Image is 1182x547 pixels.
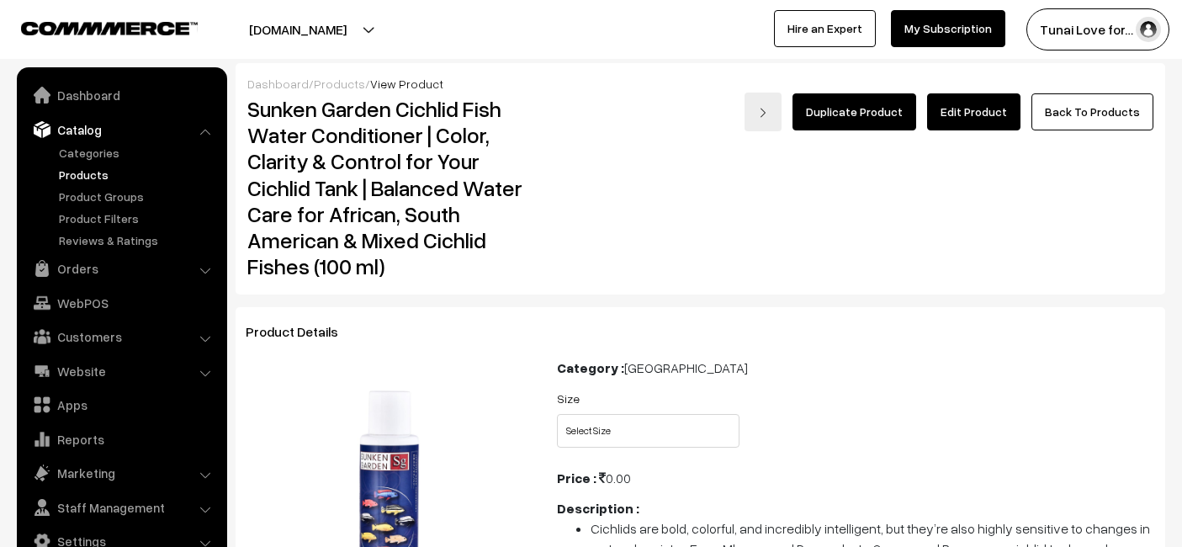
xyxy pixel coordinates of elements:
[247,96,533,279] h2: Sunken Garden Cichlid Fish Water Conditioner | Color, Clarity & Control for Your Cichlid Tank | B...
[21,17,168,37] a: COMMMERCE
[247,77,309,91] a: Dashboard
[21,492,221,523] a: Staff Management
[370,77,443,91] span: View Product
[55,188,221,205] a: Product Groups
[21,80,221,110] a: Dashboard
[1136,17,1161,42] img: user
[21,22,198,35] img: COMMMERCE
[21,288,221,318] a: WebPOS
[21,114,221,145] a: Catalog
[557,470,596,486] b: Price :
[55,144,221,162] a: Categories
[55,210,221,227] a: Product Filters
[21,356,221,386] a: Website
[55,231,221,249] a: Reviews & Ratings
[21,424,221,454] a: Reports
[1026,8,1169,50] button: Tunai Love for…
[891,10,1005,47] a: My Subscription
[927,93,1020,130] a: Edit Product
[792,93,916,130] a: Duplicate Product
[774,10,876,47] a: Hire an Expert
[21,253,221,284] a: Orders
[1031,93,1153,130] a: Back To Products
[758,108,768,118] img: right-arrow.png
[314,77,365,91] a: Products
[557,468,1155,488] div: 0.00
[247,75,1153,93] div: / /
[55,166,221,183] a: Products
[190,8,405,50] button: [DOMAIN_NAME]
[21,458,221,488] a: Marketing
[246,323,358,340] span: Product Details
[557,359,624,376] b: Category :
[557,390,580,407] label: Size
[557,358,1155,378] div: [GEOGRAPHIC_DATA]
[557,500,639,517] b: Description :
[21,321,221,352] a: Customers
[21,390,221,420] a: Apps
